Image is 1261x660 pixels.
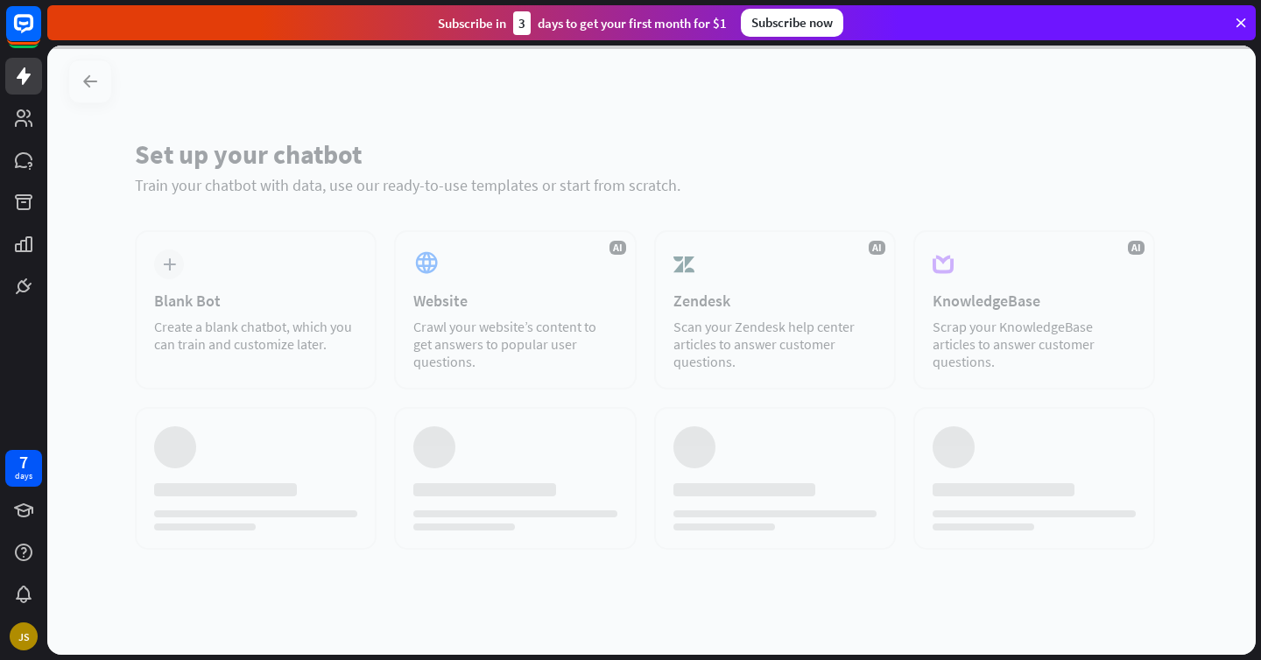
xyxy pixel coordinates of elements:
[741,9,843,37] div: Subscribe now
[438,11,727,35] div: Subscribe in days to get your first month for $1
[513,11,531,35] div: 3
[5,450,42,487] a: 7 days
[15,470,32,482] div: days
[19,454,28,470] div: 7
[10,622,38,650] div: JS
